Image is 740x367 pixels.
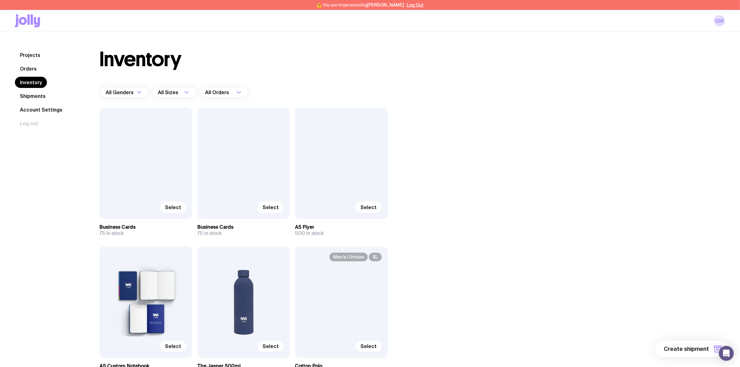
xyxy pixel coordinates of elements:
[197,224,290,230] h3: Business Cards
[655,341,730,357] button: Create shipment
[361,204,377,210] span: Select
[329,253,368,261] span: Men’s / Unisex
[106,87,135,98] span: All Genders
[714,15,725,26] a: QM
[199,87,249,98] div: Search for option
[15,104,67,115] a: Account Settings
[158,87,180,98] span: All Sizes
[180,87,182,98] input: Search for option
[15,118,43,129] button: Log out
[369,253,382,261] span: XL
[719,346,734,361] div: Open Intercom Messenger
[152,87,196,98] div: Search for option
[263,343,279,349] span: Select
[99,49,181,69] h1: Inventory
[99,230,124,236] span: 75 in stock
[165,343,181,349] span: Select
[316,2,404,7] span: ⚠️ You are impersonating
[263,204,279,210] span: Select
[205,87,230,98] span: All Orders
[295,230,324,236] span: 500 in stock
[295,224,388,230] h3: A5 Flyer
[197,230,222,236] span: 75 in stock
[15,90,51,102] a: Shipments
[99,87,149,98] div: Search for option
[367,2,404,7] span: [PERSON_NAME]
[15,63,42,74] a: Orders
[664,345,709,353] span: Create shipment
[407,2,424,7] button: Log Out
[361,343,377,349] span: Select
[165,204,181,210] span: Select
[15,77,47,88] a: Inventory
[99,224,192,230] h3: Business Cards
[15,49,45,61] a: Projects
[230,87,234,98] input: Search for option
